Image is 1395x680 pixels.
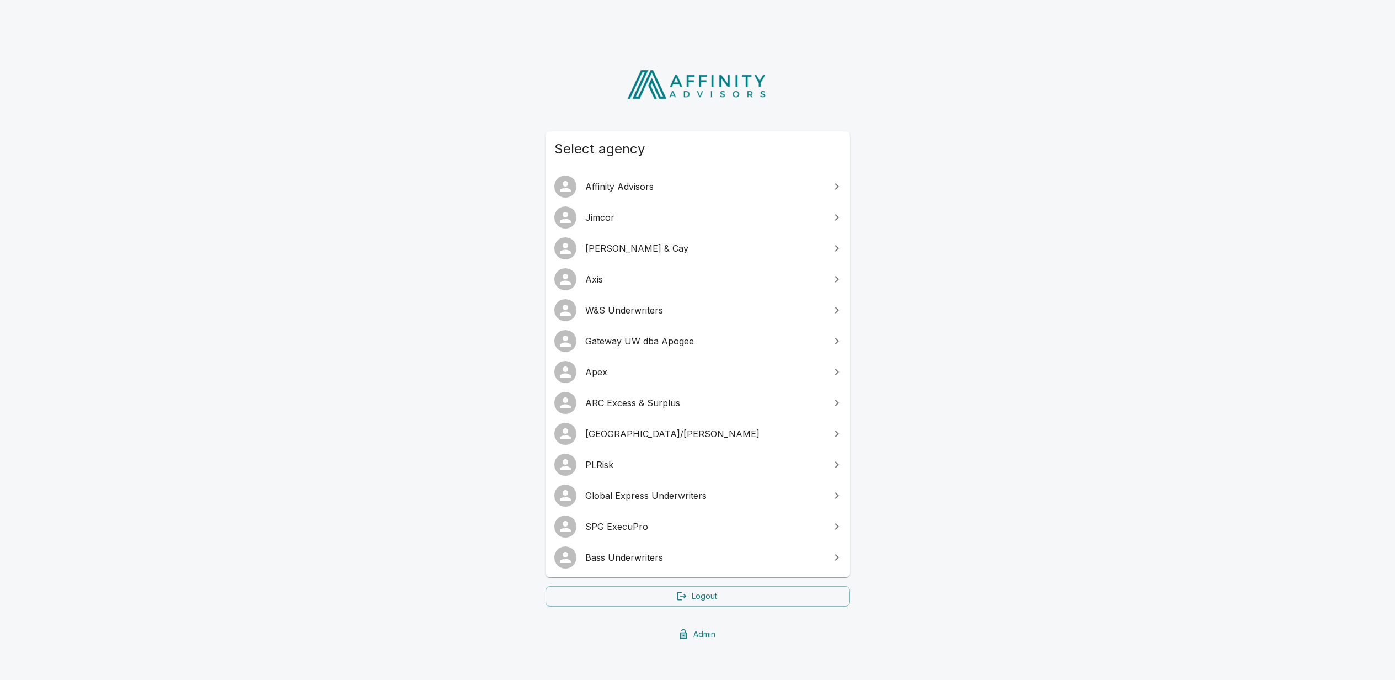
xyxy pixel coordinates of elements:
span: Axis [585,273,824,286]
a: Logout [546,586,850,607]
span: Jimcor [585,211,824,224]
span: Affinity Advisors [585,180,824,193]
span: PLRisk [585,458,824,471]
span: Bass Underwriters [585,551,824,564]
span: [GEOGRAPHIC_DATA]/[PERSON_NAME] [585,427,824,440]
img: Affinity Advisors Logo [618,66,777,103]
span: Global Express Underwriters [585,489,824,502]
a: Jimcor [546,202,850,233]
a: [GEOGRAPHIC_DATA]/[PERSON_NAME] [546,418,850,449]
a: PLRisk [546,449,850,480]
a: SPG ExecuPro [546,511,850,542]
span: Apex [585,365,824,379]
a: Global Express Underwriters [546,480,850,511]
a: Bass Underwriters [546,542,850,573]
span: ARC Excess & Surplus [585,396,824,410]
span: Select agency [554,140,841,158]
a: Gateway UW dba Apogee [546,326,850,357]
span: Gateway UW dba Apogee [585,334,824,348]
a: Apex [546,357,850,387]
a: W&S Underwriters [546,295,850,326]
a: Affinity Advisors [546,171,850,202]
a: [PERSON_NAME] & Cay [546,233,850,264]
span: [PERSON_NAME] & Cay [585,242,824,255]
a: Axis [546,264,850,295]
span: W&S Underwriters [585,304,824,317]
a: Admin [546,624,850,645]
a: ARC Excess & Surplus [546,387,850,418]
span: SPG ExecuPro [585,520,824,533]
